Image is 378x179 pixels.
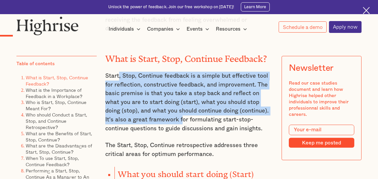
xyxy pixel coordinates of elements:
img: Cross icon [363,7,370,14]
div: Newsletter [289,63,334,73]
div: Companies [147,25,173,33]
div: Companies [147,25,182,33]
div: Individuals [109,25,142,33]
a: Schedule a demo [279,21,326,33]
a: What is Start, Stop, Continue Feedback? [26,74,88,87]
div: Table of contents [16,61,55,67]
p: The Start, Stop, Continue retrospective addresses three critical areas for optimum performance. [105,141,273,159]
div: Resources [216,25,240,33]
a: Apply now [329,21,362,33]
form: Modal Form [289,125,354,148]
input: Your e-mail [289,125,354,135]
h2: What is Start, Stop, Continue Feedback? [105,52,273,62]
input: Keep me posted [289,138,354,148]
a: Who should Conduct a Start, Stop, and Continue Retrospective? [26,111,87,131]
a: What are the Benefits of Start, Stop, Continue? [26,130,92,143]
a: What is the Importance of Feedback in a Workplace? [26,87,82,100]
a: Learn More [241,2,269,12]
div: Events [187,25,203,33]
strong: What you should start doing (Start) [118,169,254,175]
div: Read our case studies document and learn how Highrise helped other individuals to improve their p... [289,81,354,118]
p: Start, Stop, Continue feedback is a simple but effective tool for reflection, constructive feedba... [105,72,273,133]
div: Resources [216,25,249,33]
div: Individuals [109,25,134,33]
img: Highrise logo [16,16,79,35]
a: When To use Start, Stop, Continue Feedback? [26,155,79,168]
a: What are the Disadvantages of Start, Stop, Continue? [26,142,92,156]
div: Unlock the power of feedback. Join our free workshop on [DATE]! [108,4,234,10]
a: Who is Start, Stop, Continue Meant For? [26,99,87,112]
div: Events [187,25,211,33]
